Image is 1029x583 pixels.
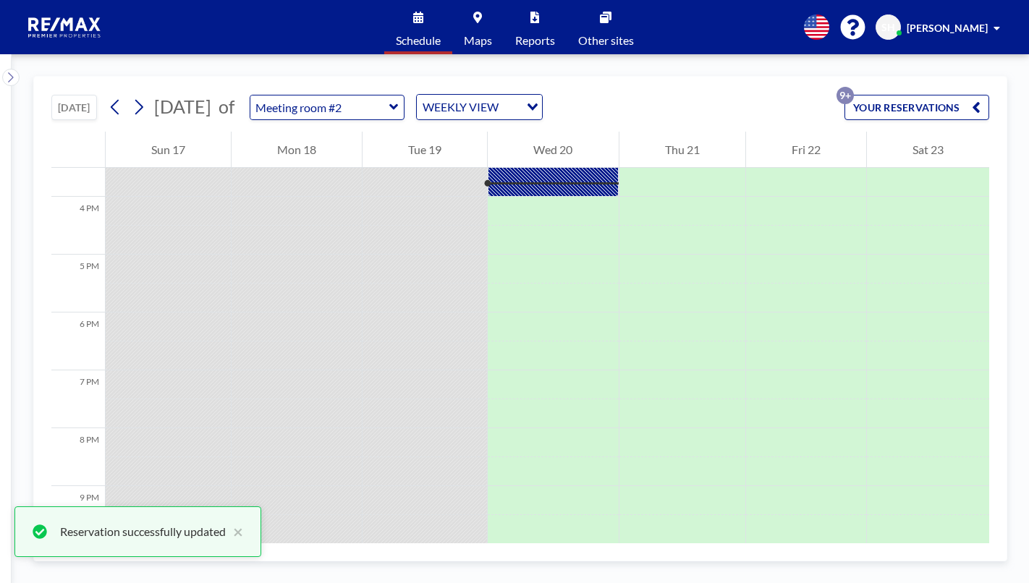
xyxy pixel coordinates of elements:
span: Other sites [578,35,634,46]
span: [PERSON_NAME] [907,22,988,34]
span: Reports [515,35,555,46]
button: [DATE] [51,95,97,120]
div: 9 PM [51,486,105,544]
span: SH [881,21,895,34]
div: Wed 20 [488,132,618,168]
input: Search for option [503,98,518,116]
div: Fri 22 [746,132,866,168]
div: Search for option [417,95,542,119]
div: Reservation successfully updated [60,523,226,540]
span: WEEKLY VIEW [420,98,501,116]
div: 3 PM [51,139,105,197]
button: YOUR RESERVATIONS9+ [844,95,989,120]
span: Maps [464,35,492,46]
img: organization-logo [23,13,107,42]
span: [DATE] [154,95,211,117]
div: Thu 21 [619,132,745,168]
div: Tue 19 [363,132,487,168]
div: 5 PM [51,255,105,312]
span: Schedule [396,35,441,46]
div: Mon 18 [232,132,362,168]
p: 9+ [837,87,854,104]
input: Meeting room #2 [250,95,389,119]
div: Sun 17 [106,132,231,168]
div: 6 PM [51,312,105,370]
button: close [226,523,243,540]
div: 8 PM [51,428,105,486]
span: of [219,95,234,118]
div: Sat 23 [867,132,989,168]
div: 4 PM [51,197,105,255]
div: 7 PM [51,370,105,428]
